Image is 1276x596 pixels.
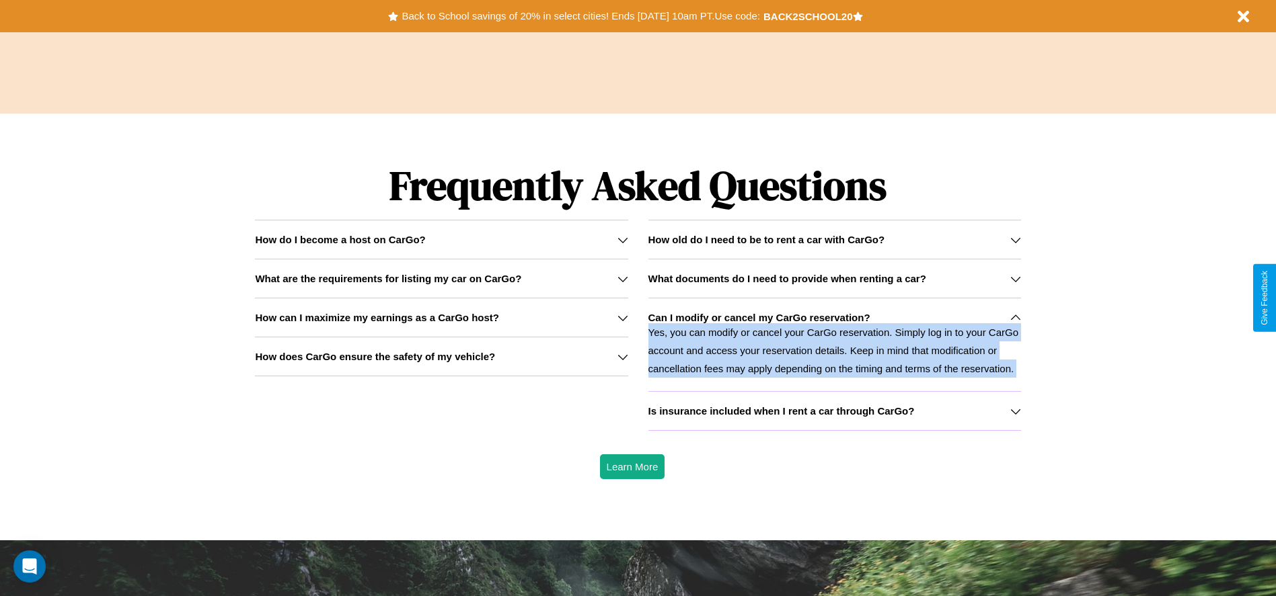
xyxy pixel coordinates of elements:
div: Give Feedback [1260,271,1269,325]
h3: How old do I need to be to rent a car with CarGo? [648,234,885,245]
h3: What are the requirements for listing my car on CarGo? [255,273,521,284]
h3: Can I modify or cancel my CarGo reservation? [648,312,870,323]
b: BACK2SCHOOL20 [763,11,853,22]
button: Back to School savings of 20% in select cities! Ends [DATE] 10am PT.Use code: [398,7,763,26]
h3: Is insurance included when I rent a car through CarGo? [648,405,915,417]
h3: How does CarGo ensure the safety of my vehicle? [255,351,495,362]
button: Learn More [600,454,665,479]
h1: Frequently Asked Questions [255,151,1020,220]
div: Open Intercom Messenger [13,550,46,583]
h3: How can I maximize my earnings as a CarGo host? [255,312,499,323]
h3: How do I become a host on CarGo? [255,234,425,245]
h3: What documents do I need to provide when renting a car? [648,273,926,284]
p: Yes, you can modify or cancel your CarGo reservation. Simply log in to your CarGo account and acc... [648,323,1021,378]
